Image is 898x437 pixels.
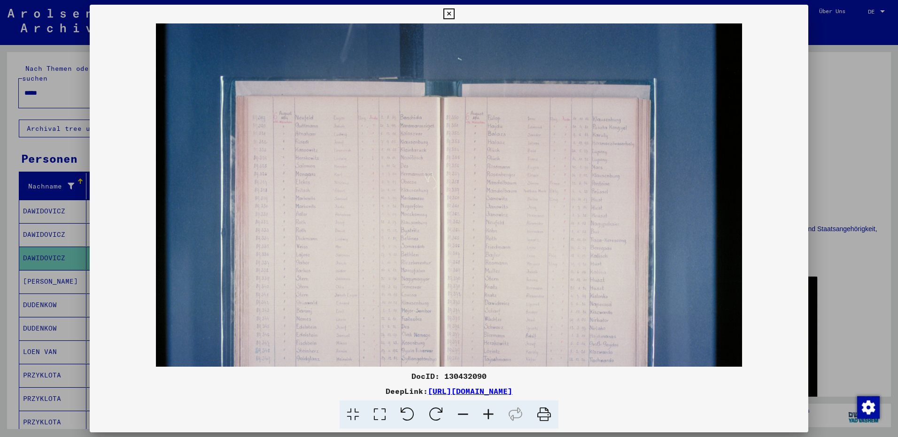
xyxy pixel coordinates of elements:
[857,396,879,418] div: Zustimmung ändern
[90,370,808,382] div: DocID: 130432090
[90,385,808,397] div: DeepLink:
[857,396,880,419] img: Zustimmung ändern
[428,386,512,396] a: [URL][DOMAIN_NAME]
[156,23,742,414] img: 001.jpg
